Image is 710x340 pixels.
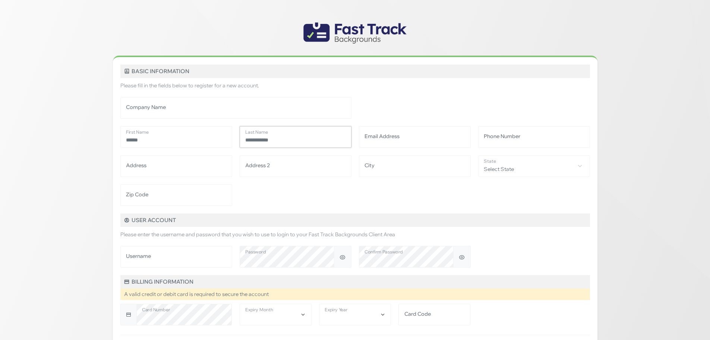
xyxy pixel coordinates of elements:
h5: Basic Information [120,65,590,78]
h5: Billing Information [120,275,590,288]
span: Select State [479,156,590,176]
p: Please fill in the fields below to register for a new account. [120,82,590,90]
h5: User Account [120,213,590,227]
div: A valid credit or debit card is required to secure the account [120,288,590,300]
p: Please enter the username and password that you wish to use to login to your Fast Track Backgroun... [120,231,590,238]
span: Select State [478,155,590,177]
